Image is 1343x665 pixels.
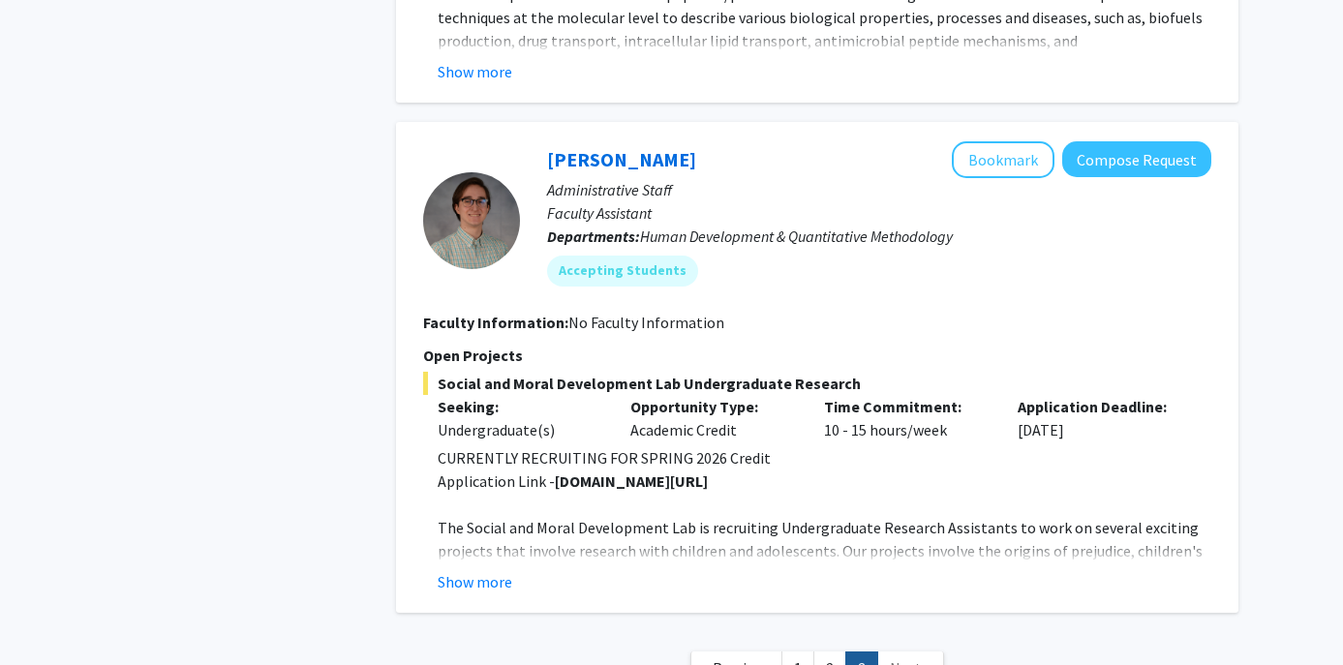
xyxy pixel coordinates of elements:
[438,60,512,83] button: Show more
[1003,395,1197,441] div: [DATE]
[438,446,1211,469] p: CURRENTLY RECRUITING FOR SPRING 2026 Credit
[438,516,1211,655] p: The Social and Moral Development Lab is recruiting Undergraduate Research Assistants to work on s...
[952,141,1054,178] button: Add Nathaniel Pearl to Bookmarks
[438,395,602,418] p: Seeking:
[547,256,698,287] mat-chip: Accepting Students
[547,147,696,171] a: [PERSON_NAME]
[438,469,1211,493] p: Application Link -
[438,418,602,441] div: Undergraduate(s)
[568,313,724,332] span: No Faculty Information
[423,372,1211,395] span: Social and Moral Development Lab Undergraduate Research
[1018,395,1182,418] p: Application Deadline:
[423,344,1211,367] p: Open Projects
[438,570,512,593] button: Show more
[423,313,568,332] b: Faculty Information:
[640,227,953,246] span: Human Development & Quantitative Methodology
[824,395,989,418] p: Time Commitment:
[15,578,82,650] iframe: Chat
[616,395,809,441] div: Academic Credit
[547,178,1211,201] p: Administrative Staff
[555,471,708,491] strong: [DOMAIN_NAME][URL]
[547,201,1211,225] p: Faculty Assistant
[1062,141,1211,177] button: Compose Request to Nathaniel Pearl
[630,395,795,418] p: Opportunity Type:
[809,395,1003,441] div: 10 - 15 hours/week
[547,227,640,246] b: Departments:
